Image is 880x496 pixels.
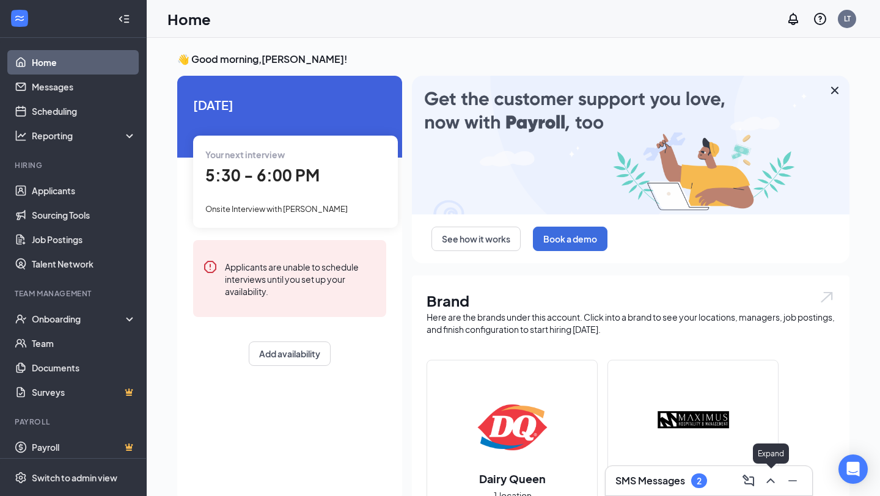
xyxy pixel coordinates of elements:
[205,165,320,185] span: 5:30 - 6:00 PM
[827,83,842,98] svg: Cross
[32,252,136,276] a: Talent Network
[32,380,136,404] a: SurveysCrown
[739,471,758,491] button: ComposeMessage
[32,50,136,75] a: Home
[533,227,607,251] button: Book a demo
[32,129,137,142] div: Reporting
[783,471,802,491] button: Minimize
[761,471,780,491] button: ChevronUp
[32,356,136,380] a: Documents
[467,471,558,486] h2: Dairy Queen
[819,290,835,304] img: open.6027fd2a22e1237b5b06.svg
[177,53,849,66] h3: 👋 Good morning, [PERSON_NAME] !
[615,474,685,487] h3: SMS Messages
[32,331,136,356] a: Team
[32,435,136,459] a: PayrollCrown
[225,260,376,297] div: Applicants are unable to schedule interviews until you set up your availability.
[838,454,868,484] div: Open Intercom Messenger
[193,95,386,114] span: [DATE]
[15,417,134,427] div: Payroll
[15,160,134,170] div: Hiring
[32,203,136,227] a: Sourcing Tools
[813,12,827,26] svg: QuestionInfo
[697,476,702,486] div: 2
[249,341,331,366] button: Add availability
[844,13,851,24] div: LT
[203,260,218,274] svg: Error
[167,9,211,29] h1: Home
[15,313,27,325] svg: UserCheck
[753,443,789,464] div: Expand
[13,12,26,24] svg: WorkstreamLogo
[32,472,117,484] div: Switch to admin view
[431,227,521,251] button: See how it works
[654,381,732,459] img: Maximus Hospitality & Management
[32,99,136,123] a: Scheduling
[32,75,136,99] a: Messages
[427,311,835,335] div: Here are the brands under this account. Click into a brand to see your locations, managers, job p...
[608,464,778,494] h2: Maximus Hospitality & Management
[205,204,348,214] span: Onsite Interview with [PERSON_NAME]
[32,313,126,325] div: Onboarding
[786,12,801,26] svg: Notifications
[412,76,849,214] img: payroll-large.gif
[15,288,134,299] div: Team Management
[205,149,285,160] span: Your next interview
[15,472,27,484] svg: Settings
[427,290,835,311] h1: Brand
[785,473,800,488] svg: Minimize
[15,129,27,142] svg: Analysis
[473,388,551,466] img: Dairy Queen
[741,473,756,488] svg: ComposeMessage
[763,473,778,488] svg: ChevronUp
[32,178,136,203] a: Applicants
[32,227,136,252] a: Job Postings
[118,13,130,25] svg: Collapse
